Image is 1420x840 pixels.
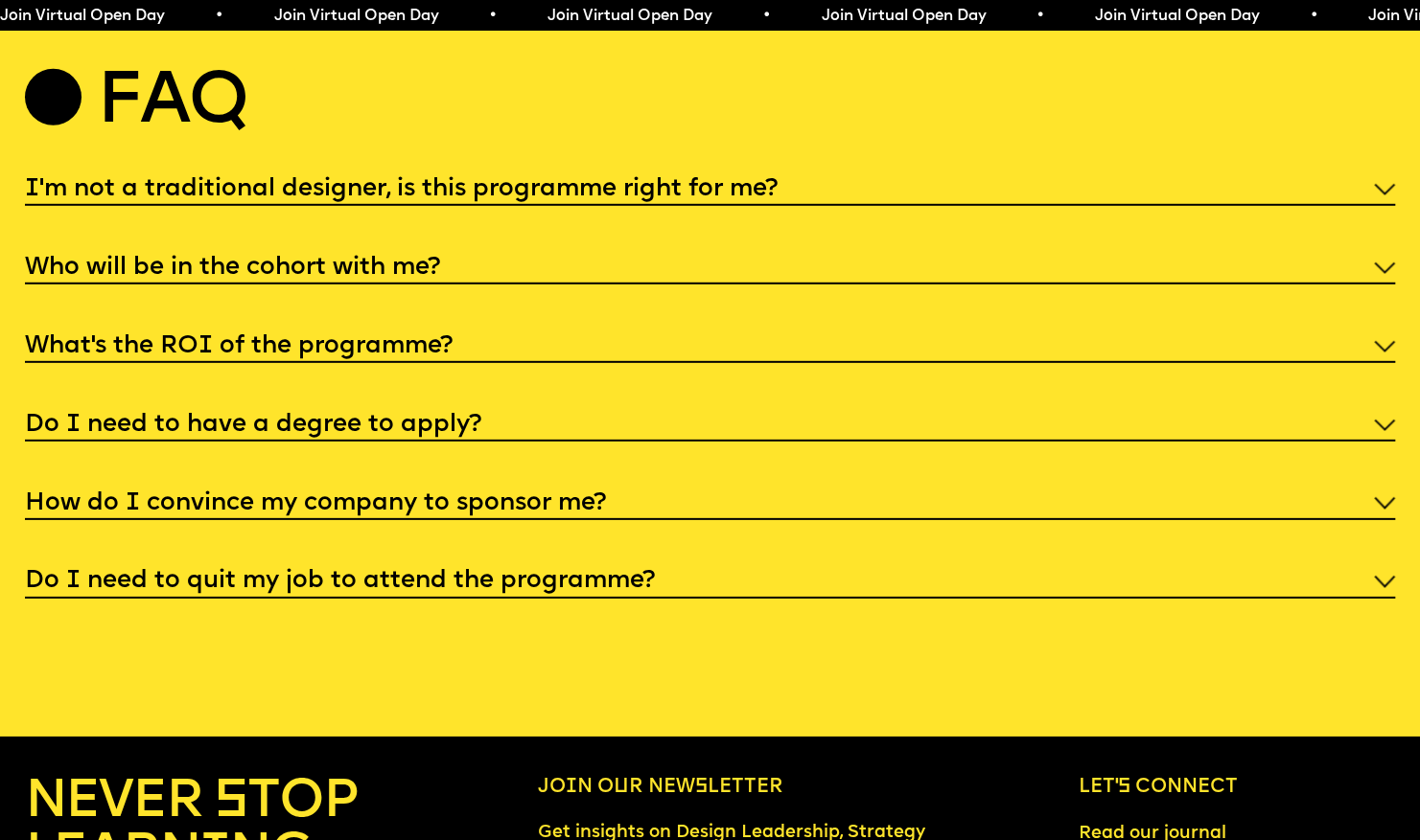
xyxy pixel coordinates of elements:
[25,337,453,356] h5: What’s the ROI of the programme?
[25,572,655,591] h5: Do I need to quit my job to attend the programme?
[1309,9,1317,24] span: •
[1035,9,1043,24] span: •
[214,9,222,24] span: •
[97,73,247,135] h2: Faq
[1079,776,1395,799] h6: Let’s connect
[25,416,481,435] h5: Do I need to have a degree to apply?
[487,9,496,24] span: •
[538,776,931,799] h6: Join our newsletter
[25,259,440,278] h5: Who will be in the cohort with me?
[25,494,606,513] h5: How do I convince my company to sponsor me?
[25,180,778,199] h5: I'm not a traditional designer, is this programme right for me?
[761,9,770,24] span: •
